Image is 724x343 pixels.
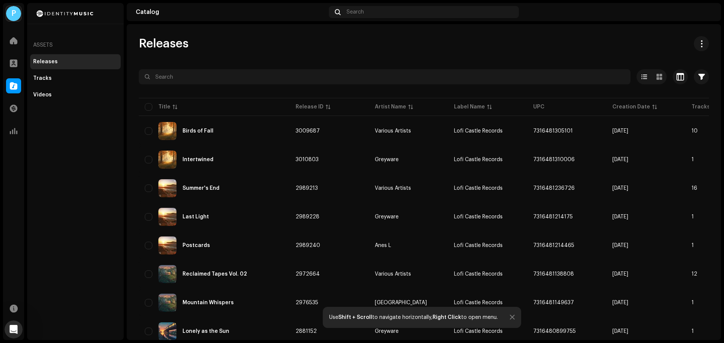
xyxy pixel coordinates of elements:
[612,214,628,220] span: Aug 27, 2025
[144,265,155,280] span: 😃
[296,128,320,134] span: 3009687
[158,208,176,226] img: 06d1632b-2fc7-4aa8-a5d2-6cfa0f5c1683
[375,271,442,277] span: Various Artists
[612,186,628,191] span: Aug 27, 2025
[612,103,650,111] div: Creation Date
[139,69,630,84] input: Search
[124,265,135,280] span: 😐
[454,300,503,305] span: Lofi Castle Records
[241,3,255,17] div: Close
[33,59,58,65] div: Releases
[375,214,399,220] div: Greyware
[30,87,121,102] re-m-nav-item: Videos
[136,9,326,15] div: Catalog
[612,329,628,334] span: Jun 19, 2025
[454,186,503,191] span: Lofi Castle Records
[375,329,399,334] div: Greyware
[533,300,574,305] span: 7316481149637
[533,128,573,134] span: 7316481305101
[158,322,176,340] img: 2a92d7bf-0302-4095-8690-91b6444c0c13
[375,157,399,162] div: Greyware
[9,258,250,266] div: Did this answer your question?
[183,271,247,277] div: Reclaimed Tapes Vol. 02
[454,214,503,220] span: Lofi Castle Records
[375,186,442,191] span: Various Artists
[375,271,411,277] div: Various Artists
[454,103,485,111] div: Label Name
[100,265,120,280] span: disappointed reaction
[454,243,503,248] span: Lofi Castle Records
[454,157,503,162] span: Lofi Castle Records
[533,157,575,162] span: 7316481310006
[158,294,176,312] img: 7116ba6c-e2b8-4f92-a0ef-11c04b764d2a
[533,329,576,334] span: 7316480899755
[30,54,121,69] re-m-nav-item: Releases
[296,300,318,305] span: 2976535
[375,128,442,134] span: Various Artists
[33,92,52,98] div: Videos
[5,3,19,17] button: go back
[183,128,213,134] div: Birds of Fall
[375,186,411,191] div: Various Artists
[296,329,317,334] span: 2881152
[612,157,628,162] span: Sep 19, 2025
[329,314,498,320] div: Use to navigate horizontally, to open menu.
[140,265,159,280] span: smiley reaction
[158,236,176,255] img: 40d13c50-3e6b-4442-a7f0-fc244029e820
[183,329,229,334] div: Lonely as the Sun
[612,271,628,277] span: Aug 9, 2025
[612,300,628,305] span: Aug 13, 2025
[375,300,442,305] span: Larkwood Falls
[454,271,503,277] span: Lofi Castle Records
[454,329,503,334] span: Lofi Castle Records
[33,75,52,81] div: Tracks
[296,243,320,248] span: 2989240
[375,103,406,111] div: Artist Name
[338,315,372,320] strong: Shift + Scroll
[183,300,234,305] div: Mountain Whispers
[6,6,21,21] div: P
[454,128,503,134] span: Lofi Castle Records
[296,157,319,162] span: 3010803
[100,290,160,296] a: Open in help center
[296,271,320,277] span: 2972664
[612,243,628,248] span: Aug 27, 2025
[375,157,442,162] span: Greyware
[183,214,209,220] div: Last Light
[104,265,115,280] span: 😞
[375,300,427,305] div: [GEOGRAPHIC_DATA]
[30,36,121,54] re-a-nav-header: Assets
[375,128,411,134] div: Various Artists
[612,128,628,134] span: Sep 18, 2025
[533,271,574,277] span: 7316481138808
[139,36,189,51] span: Releases
[296,186,318,191] span: 2989213
[158,122,176,140] img: 779c090e-b5a3-42dd-8d2c-dfc97384dd89
[533,186,575,191] span: 7316481236726
[183,186,219,191] div: Summer's End
[375,329,442,334] span: Greyware
[296,103,324,111] div: Release ID
[533,214,573,220] span: 7316481214175
[533,243,574,248] span: 7316481214465
[700,6,712,18] img: b8feee22-4867-447d-bdec-1b275d6660e3
[375,214,442,220] span: Greyware
[296,214,319,220] span: 2989228
[375,243,442,248] span: Anes L
[347,9,364,15] span: Search
[227,3,241,17] button: Collapse window
[120,265,140,280] span: neutral face reaction
[183,243,210,248] div: Postcards
[158,151,176,169] img: 2ae35541-dd36-4171-b0ac-efe3990af001
[5,320,23,338] iframe: Intercom live chat
[158,179,176,197] img: acce2133-43af-4ebb-b952-5508bd2f6719
[158,103,170,111] div: Title
[375,243,391,248] div: Anes L
[183,157,213,162] div: Intertwined
[433,315,461,320] strong: Right Click
[158,265,176,283] img: 749fc745-8e0d-41ce-8477-5c1689a251b8
[30,71,121,86] re-m-nav-item: Tracks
